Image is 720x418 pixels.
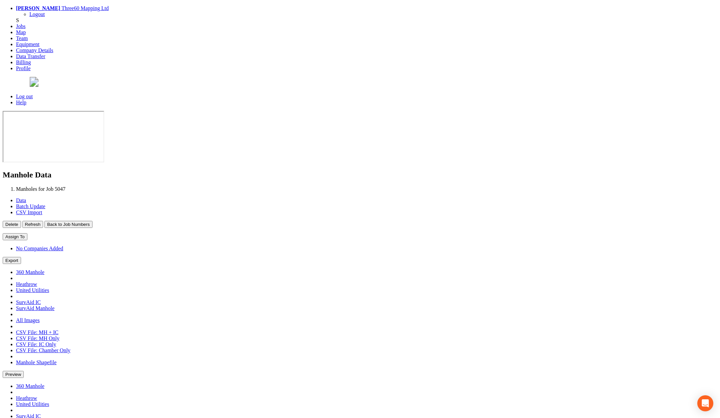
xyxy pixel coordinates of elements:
a: CSV File: IC Only [16,341,56,347]
a: Heathrow [16,281,37,287]
a: Data Transfer [16,53,45,59]
a: Help [16,100,26,105]
a: Company Details [16,47,53,53]
a: All Images [16,317,40,323]
li: Manholes for Job 5047 [16,186,717,192]
a: CSV File: Chamber Only [16,347,70,353]
a: United Utilities [16,401,49,407]
div: S [16,17,717,23]
a: 360 Manhole [16,383,44,389]
a: Team [16,35,28,41]
h2: Manhole Data [3,170,717,179]
a: Logout [29,11,45,17]
span: Three60 Mapping Ltd [61,5,109,11]
button: Delete [3,221,21,228]
a: Map [16,29,26,35]
a: Log out [16,94,33,99]
button: Assign To [3,233,27,240]
a: Jobs [16,23,25,29]
a: SurvAid Manhole [16,305,54,311]
a: Equipment [16,41,39,47]
a: Data [16,197,26,203]
a: United Utilities [16,287,49,293]
a: Heathrow [16,395,37,401]
button: Export [3,257,21,264]
a: CSV File: MH + IC [16,329,58,335]
button: Back to Job Numbers [44,221,92,228]
a: Manhole Shapefile [16,360,56,365]
a: [PERSON_NAME] Three60 Mapping Ltd [16,5,109,11]
button: Refresh [22,221,43,228]
a: 360 Manhole [16,269,44,275]
div: Open Intercom Messenger [697,395,713,411]
a: Billing [16,59,31,65]
a: Batch Update [16,203,45,209]
a: SurvAid IC [16,299,41,305]
a: Profile [16,65,31,71]
a: CSV File: MH Only [16,335,59,341]
a: CSV Import [16,210,42,215]
button: Preview [3,371,24,378]
strong: [PERSON_NAME] [16,5,60,11]
a: No Companies Added [16,246,63,251]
